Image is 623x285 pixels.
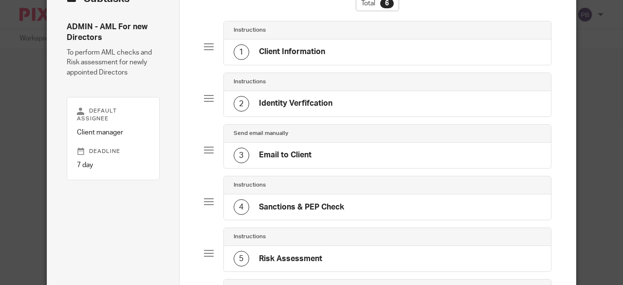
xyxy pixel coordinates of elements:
[77,148,149,155] p: Deadline
[234,199,249,215] div: 4
[234,233,266,241] h4: Instructions
[77,107,149,123] p: Default assignee
[234,78,266,86] h4: Instructions
[234,44,249,60] div: 1
[259,202,344,212] h4: Sanctions & PEP Check
[234,130,288,137] h4: Send email manually
[259,150,311,160] h4: Email to Client
[77,128,149,137] p: Client manager
[259,98,332,109] h4: Identity Verfifcation
[259,47,325,57] h4: Client Information
[234,251,249,266] div: 5
[234,181,266,189] h4: Instructions
[67,48,160,77] p: To perform AML checks and Risk assessment for newly appointed Directors
[67,22,160,43] h4: ADMIN - AML For new Directors
[234,96,249,112] div: 2
[234,26,266,34] h4: Instructions
[234,148,249,163] div: 3
[77,160,149,170] p: 7 day
[259,254,322,264] h4: Risk Assessment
